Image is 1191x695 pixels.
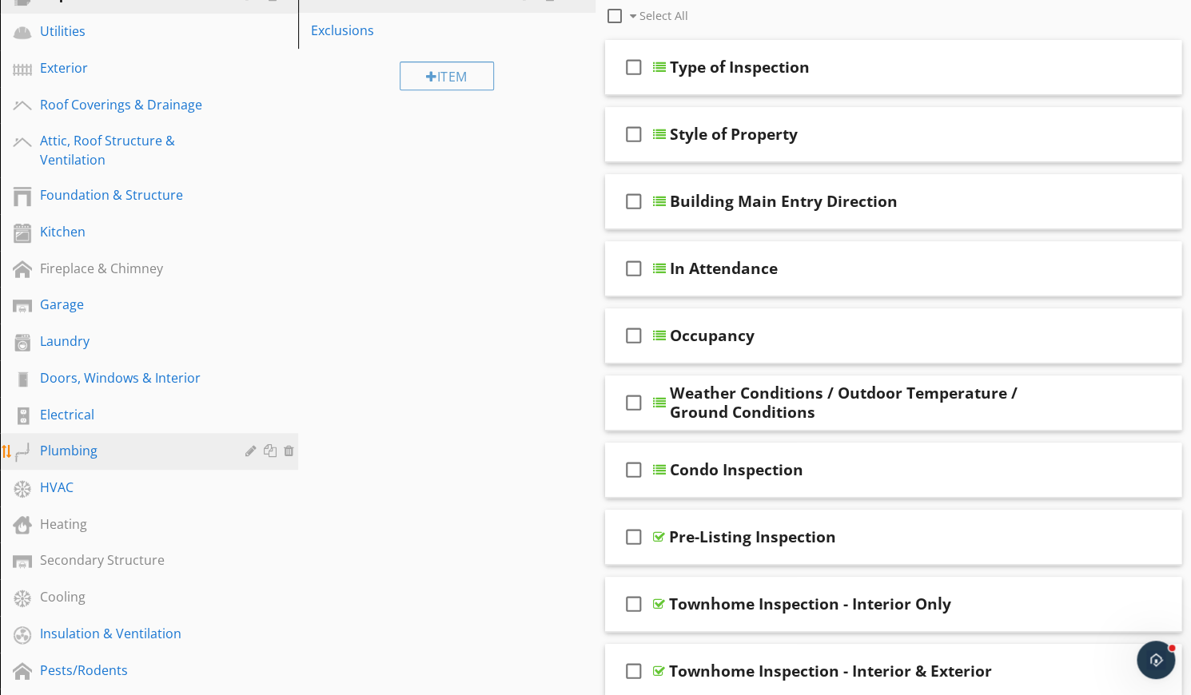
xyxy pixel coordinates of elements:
div: Type of Inspection [670,58,810,77]
div: Foundation & Structure [40,185,222,205]
div: Pests/Rodents [40,661,222,680]
i: check_box_outline_blank [621,316,647,355]
div: Doors, Windows & Interior [40,368,222,387]
i: check_box_outline_blank [621,115,647,153]
i: check_box_outline_blank [621,249,647,288]
div: Electrical [40,405,222,424]
div: Secondary Structure [40,550,222,570]
div: Fireplace & Chimney [40,259,222,278]
div: In Attendance [670,259,778,278]
span: Select All [639,8,687,23]
i: check_box_outline_blank [621,182,647,220]
div: Cooling [40,587,222,606]
i: check_box_outline_blank [621,518,647,556]
div: Plumbing [40,441,222,460]
div: Townhome Inspection - Interior & Exterior [669,661,992,681]
div: Weather Conditions / Outdoor Temperature / Ground Conditions [670,383,1078,422]
div: Exclusions [311,21,528,40]
div: Building Main Entry Direction [670,192,898,211]
i: check_box_outline_blank [621,652,647,690]
div: Roof Coverings & Drainage [40,95,222,114]
i: check_box_outline_blank [621,585,647,623]
div: Kitchen [40,222,222,241]
div: Exterior [40,58,222,77]
div: Utilities [40,22,222,41]
div: Garage [40,295,222,314]
i: check_box_outline_blank [621,48,647,86]
i: check_box_outline_blank [621,451,647,489]
div: Condo Inspection [670,460,803,479]
div: HVAC [40,478,222,497]
div: Item [400,62,494,90]
div: Laundry [40,332,222,351]
iframe: Intercom live chat [1137,641,1175,679]
div: Townhome Inspection - Interior Only [669,594,951,614]
div: Attic, Roof Structure & Ventilation [40,131,222,169]
div: Pre-Listing Inspection [669,527,836,546]
div: Occupancy [670,326,755,345]
div: Insulation & Ventilation [40,624,222,643]
i: check_box_outline_blank [621,383,647,422]
div: Style of Property [670,125,798,144]
div: Heating [40,514,222,534]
